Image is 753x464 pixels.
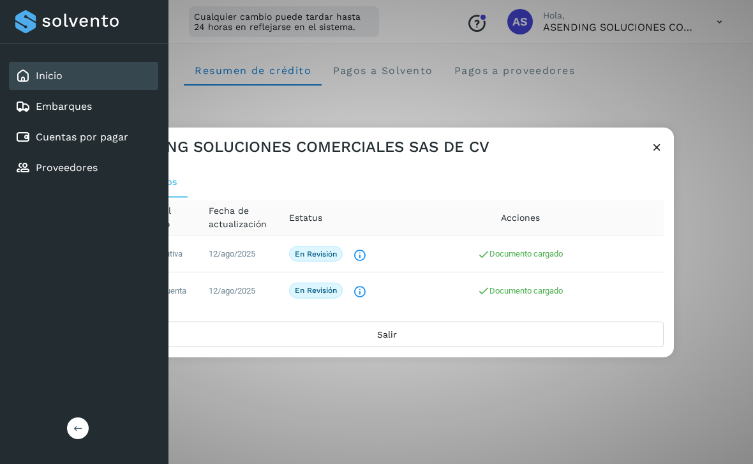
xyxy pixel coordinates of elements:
span: Fecha de actualización [209,204,269,231]
h3: ASENDING SOLUCIONES COMERCIALES SAS DE CV [110,137,489,156]
a: Cuentas por pagar [36,131,128,143]
div: Embarques [9,93,158,121]
span: Documento cargado [477,248,563,258]
a: Inicio [36,70,63,82]
span: Estatus [289,211,322,224]
p: En revisión [295,286,337,295]
a: Embarques [36,100,92,112]
span: 12/ago/2025 [209,249,255,258]
p: En revisión [295,249,337,258]
span: Acciones [501,211,540,224]
div: Cuentas por pagar [9,123,158,151]
a: Proveedores [36,161,98,174]
span: Documento cargado [477,285,563,295]
div: Inicio [9,62,158,90]
span: 12/ago/2025 [209,286,255,296]
div: Proveedores [9,154,158,182]
button: Salir [110,322,664,347]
